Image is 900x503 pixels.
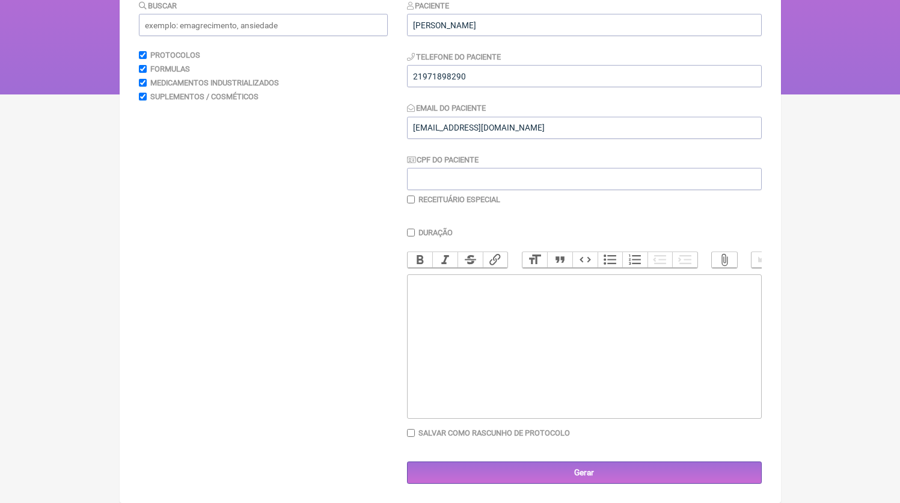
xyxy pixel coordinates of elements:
[522,252,548,268] button: Heading
[150,92,259,101] label: Suplementos / Cosméticos
[458,252,483,268] button: Strikethrough
[150,78,279,87] label: Medicamentos Industrializados
[752,252,777,268] button: Undo
[672,252,697,268] button: Increase Level
[622,252,647,268] button: Numbers
[139,1,177,10] label: Buscar
[418,195,500,204] label: Receituário Especial
[407,52,501,61] label: Telefone do Paciente
[407,103,486,113] label: Email do Paciente
[150,64,190,73] label: Formulas
[483,252,508,268] button: Link
[418,228,453,237] label: Duração
[407,461,762,484] input: Gerar
[432,252,458,268] button: Italic
[418,428,570,437] label: Salvar como rascunho de Protocolo
[150,51,200,60] label: Protocolos
[407,1,450,10] label: Paciente
[712,252,737,268] button: Attach Files
[139,14,388,36] input: exemplo: emagrecimento, ansiedade
[408,252,433,268] button: Bold
[547,252,572,268] button: Quote
[407,155,479,164] label: CPF do Paciente
[572,252,598,268] button: Code
[598,252,623,268] button: Bullets
[647,252,673,268] button: Decrease Level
